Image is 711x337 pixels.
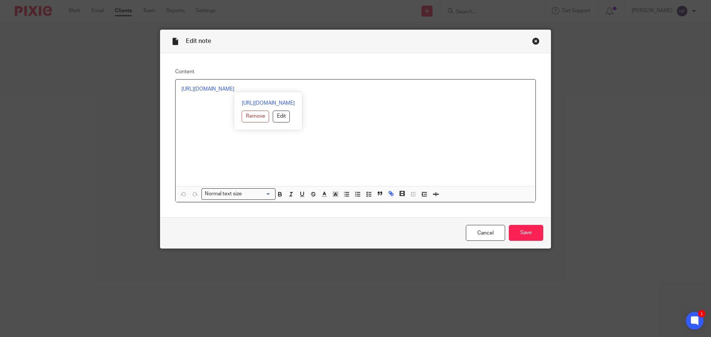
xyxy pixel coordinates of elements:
[509,225,543,241] input: Save
[698,310,705,317] div: 1
[244,190,271,198] input: Search for option
[181,87,234,92] a: [URL][DOMAIN_NAME]
[175,68,536,75] label: Content
[242,100,295,107] a: [URL][DOMAIN_NAME]
[466,225,505,241] a: Cancel
[186,38,211,44] span: Edit note
[273,111,290,122] button: Edit
[203,190,244,198] span: Normal text size
[201,188,276,200] div: Search for option
[532,37,540,45] div: Close this dialog window
[242,111,269,122] button: Remove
